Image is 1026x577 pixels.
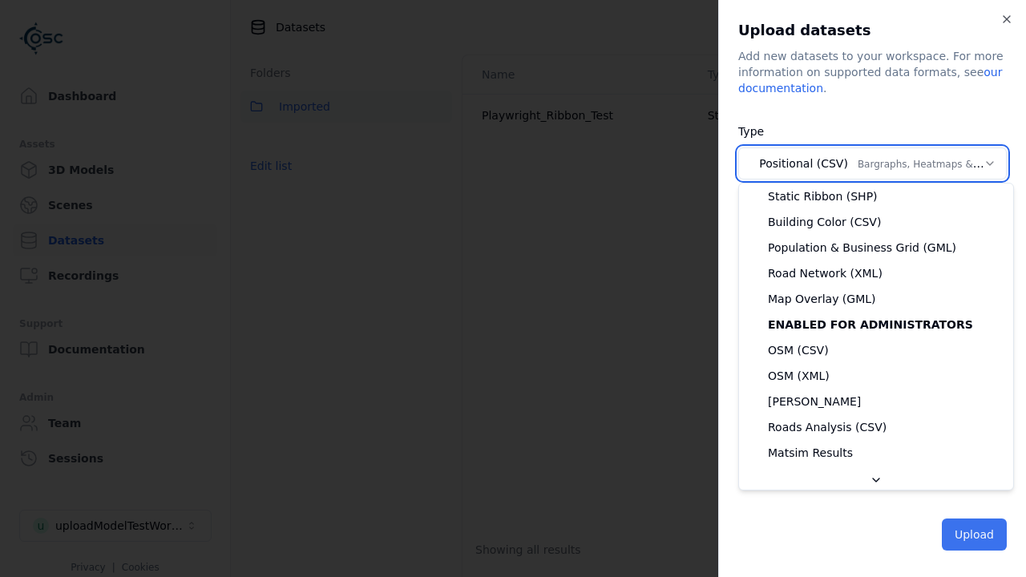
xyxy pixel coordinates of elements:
span: Map Overlay (GML) [768,291,876,307]
span: OSM (CSV) [768,342,829,358]
div: Enabled for administrators [742,312,1010,337]
span: OSM (XML) [768,368,830,384]
span: [PERSON_NAME] [768,393,861,410]
span: Building Color (CSV) [768,214,881,230]
span: Matsim Results [768,445,853,461]
span: Static Ribbon (SHP) [768,188,878,204]
span: Road Network (XML) [768,265,883,281]
span: Population & Business Grid (GML) [768,240,956,256]
span: Roads Analysis (CSV) [768,419,887,435]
